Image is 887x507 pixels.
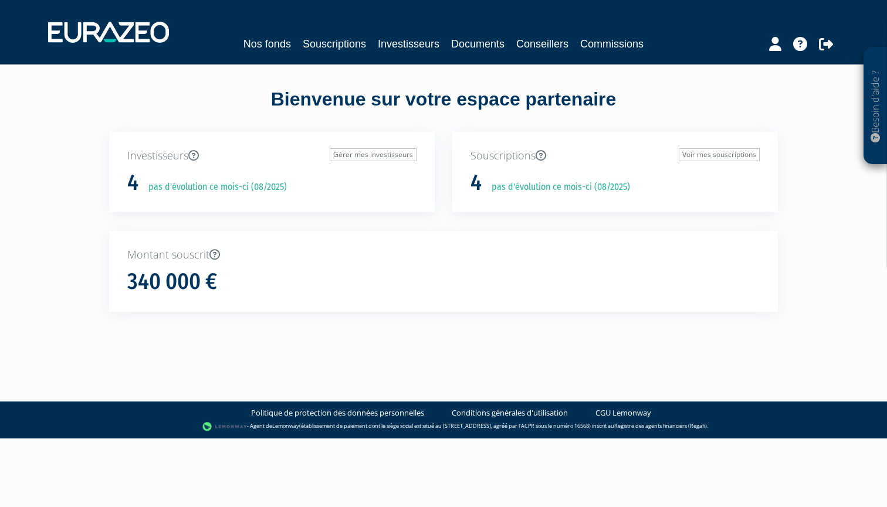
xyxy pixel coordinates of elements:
p: pas d'évolution ce mois-ci (08/2025) [140,181,287,194]
div: Bienvenue sur votre espace partenaire [100,86,787,132]
p: Besoin d'aide ? [869,53,882,159]
img: 1732889491-logotype_eurazeo_blanc_rvb.png [48,22,169,43]
a: Gérer mes investisseurs [330,148,417,161]
a: Politique de protection des données personnelles [251,407,424,418]
a: Registre des agents financiers (Regafi) [614,422,707,430]
a: Commissions [580,36,644,52]
a: Souscriptions [303,36,366,52]
a: CGU Lemonway [595,407,651,418]
p: Montant souscrit [127,247,760,263]
a: Nos fonds [243,36,291,52]
h1: 340 000 € [127,270,217,294]
a: Documents [451,36,505,52]
p: pas d'évolution ce mois-ci (08/2025) [483,181,630,194]
a: Voir mes souscriptions [679,148,760,161]
h1: 4 [127,171,138,195]
a: Investisseurs [378,36,439,52]
img: logo-lemonway.png [202,421,248,433]
a: Lemonway [272,422,299,430]
p: Souscriptions [470,148,760,164]
a: Conditions générales d'utilisation [452,407,568,418]
a: Conseillers [516,36,568,52]
p: Investisseurs [127,148,417,164]
div: - Agent de (établissement de paiement dont le siège social est situé au [STREET_ADDRESS], agréé p... [12,421,875,433]
h1: 4 [470,171,482,195]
